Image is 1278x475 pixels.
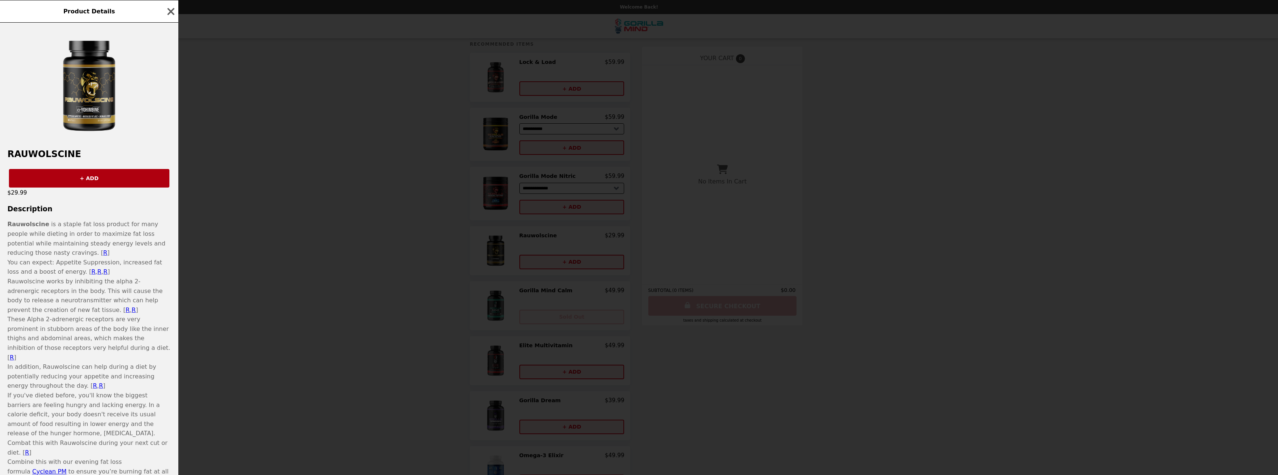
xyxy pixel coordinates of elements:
p: Rauwolscine works by inhibiting the alpha 2-adrenergic receptors in the body. This will cause the... [7,277,171,315]
p: You can expect: Appetite Suppression, increased fat loss and a boost of energy. [ , , ] [7,258,171,277]
span: Product Details [63,8,115,15]
a: R [126,306,130,313]
a: R [99,382,103,389]
a: R [93,382,97,389]
a: R [103,268,107,275]
a: R [103,249,107,256]
a: R [91,268,95,275]
p: is a staple fat loss product for many people while dieting in order to maximize fat loss potentia... [7,219,171,257]
a: Cyclean PM [32,468,67,475]
a: R [132,306,136,313]
a: R [10,354,14,361]
a: R [25,449,29,456]
img: 90 Servings [33,30,145,141]
p: These Alpha 2-adrenergic receptors are very prominent in stubborn areas of the body like the inne... [7,315,171,362]
a: R [97,268,101,275]
strong: Rauwolscine [7,221,49,228]
button: + ADD [9,169,169,188]
p: If you've dieted before, you'll know the biggest barriers are feeling hungry and lacking energy. ... [7,391,171,457]
p: In addition, Rauwolscine can help during a diet by potentially reducing your appetite and increas... [7,362,171,391]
